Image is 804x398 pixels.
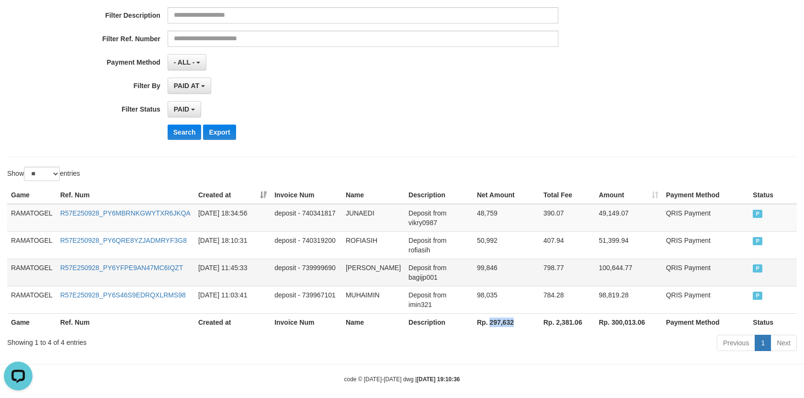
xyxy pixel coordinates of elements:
button: PAID [168,101,201,117]
td: 51,399.94 [595,231,662,259]
a: Next [770,335,797,351]
th: Game [7,313,57,331]
button: Search [168,125,202,140]
span: PAID [753,237,762,245]
th: Ref. Num [57,313,194,331]
th: Invoice Num [271,186,342,204]
a: 1 [755,335,771,351]
th: Net Amount [473,186,540,204]
td: deposit - 739999690 [271,259,342,286]
td: 784.28 [540,286,595,313]
th: Game [7,186,57,204]
small: code © [DATE]-[DATE] dwg | [344,376,460,383]
td: 390.07 [540,204,595,232]
a: Previous [717,335,755,351]
th: Status [749,186,797,204]
td: 100,644.77 [595,259,662,286]
div: Showing 1 to 4 of 4 entries [7,334,328,347]
td: 99,846 [473,259,540,286]
th: Amount: activate to sort column ascending [595,186,662,204]
th: Payment Method [662,313,749,331]
button: Open LiveChat chat widget [4,4,33,33]
th: Ref. Num [57,186,194,204]
td: RAMATOGEL [7,204,57,232]
td: JUNAEDI [342,204,405,232]
td: 50,992 [473,231,540,259]
th: Invoice Num [271,313,342,331]
td: QRIS Payment [662,231,749,259]
th: Description [405,186,473,204]
td: 798.77 [540,259,595,286]
td: QRIS Payment [662,286,749,313]
td: Deposit from bagijp001 [405,259,473,286]
th: Total Fee [540,186,595,204]
td: ROFIASIH [342,231,405,259]
select: Showentries [24,167,60,181]
td: 407.94 [540,231,595,259]
td: Deposit from rofiasih [405,231,473,259]
strong: [DATE] 19:10:36 [417,376,460,383]
td: [PERSON_NAME] [342,259,405,286]
a: R57E250928_PY6YFPE9AN47MC6IQZT [60,264,183,272]
td: 98,819.28 [595,286,662,313]
span: PAID [753,264,762,273]
th: Description [405,313,473,331]
button: PAID AT [168,78,211,94]
td: QRIS Payment [662,204,749,232]
span: PAID [753,292,762,300]
th: Created at: activate to sort column ascending [194,186,271,204]
td: MUHAIMIN [342,286,405,313]
td: 48,759 [473,204,540,232]
th: Rp. 300,013.06 [595,313,662,331]
a: R57E250928_PY6S46S9EDRQXLRMS98 [60,291,186,299]
td: deposit - 739967101 [271,286,342,313]
span: PAID [753,210,762,218]
th: Rp. 297,632 [473,313,540,331]
a: R57E250928_PY6QRE8YZJADMRYF3G8 [60,237,187,244]
td: RAMATOGEL [7,286,57,313]
span: PAID [174,105,189,113]
th: Created at [194,313,271,331]
label: Show entries [7,167,80,181]
td: deposit - 740319200 [271,231,342,259]
td: RAMATOGEL [7,231,57,259]
td: RAMATOGEL [7,259,57,286]
th: Payment Method [662,186,749,204]
td: [DATE] 18:10:31 [194,231,271,259]
td: [DATE] 18:34:56 [194,204,271,232]
th: Name [342,186,405,204]
td: [DATE] 11:45:33 [194,259,271,286]
td: deposit - 740341817 [271,204,342,232]
td: Deposit from vikry0987 [405,204,473,232]
span: PAID AT [174,82,199,90]
td: 98,035 [473,286,540,313]
a: R57E250928_PY6MBRNKGWYTXR6JKQA [60,209,191,217]
button: Export [203,125,236,140]
button: - ALL - [168,54,206,70]
td: QRIS Payment [662,259,749,286]
span: - ALL - [174,58,195,66]
td: Deposit from imin321 [405,286,473,313]
td: 49,149.07 [595,204,662,232]
th: Rp. 2,381.06 [540,313,595,331]
td: [DATE] 11:03:41 [194,286,271,313]
th: Name [342,313,405,331]
th: Status [749,313,797,331]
